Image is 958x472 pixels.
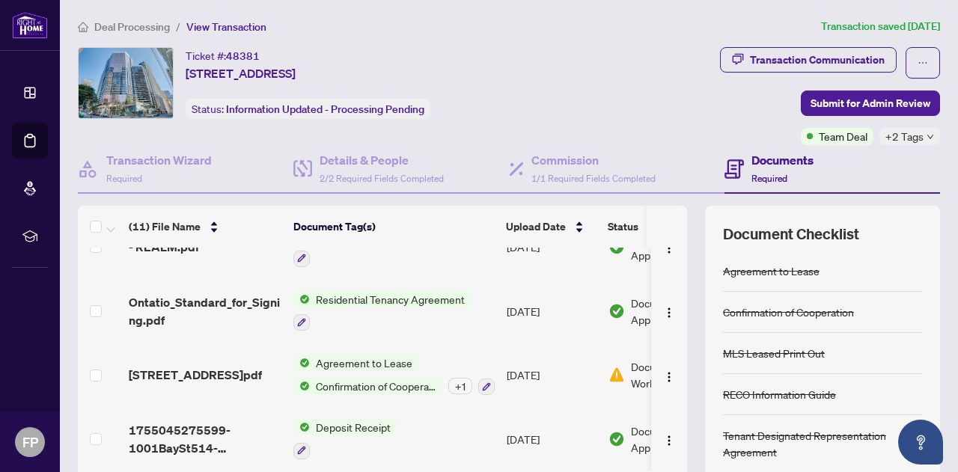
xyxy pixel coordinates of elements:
span: Agreement to Lease [310,355,418,371]
img: Document Status [608,367,625,383]
img: Status Icon [293,291,310,307]
span: 1/1 Required Fields Completed [531,173,656,184]
span: Information Updated - Processing Pending [226,102,424,116]
td: [DATE] [501,279,602,343]
span: down [927,133,934,141]
span: Document Approved [631,295,724,328]
img: Logo [663,435,675,447]
span: Required [106,173,142,184]
button: Status IconResidential Tenancy Agreement [293,291,471,331]
article: Transaction saved [DATE] [821,18,940,35]
button: Status IconDeposit Receipt [293,419,397,459]
span: Upload Date [506,218,566,235]
h4: Details & People [320,151,444,169]
span: Document Approved [631,423,724,456]
td: [DATE] [501,343,602,407]
span: Deposit Receipt [310,419,397,435]
span: Submit for Admin Review [811,91,930,115]
li: / [176,18,180,35]
th: (11) File Name [123,206,287,248]
span: Ontatio_Standard_for_Signing.pdf [129,293,281,329]
img: Logo [663,371,675,383]
th: Document Tag(s) [287,206,500,248]
span: View Transaction [186,20,266,34]
span: [STREET_ADDRESS]pdf [129,366,262,384]
img: Document Status [608,303,625,319]
div: Agreement to Lease [723,263,820,279]
td: [DATE] [501,407,602,471]
th: Upload Date [500,206,602,248]
img: Logo [663,242,675,254]
button: Logo [657,363,681,387]
span: (11) File Name [129,218,201,235]
span: 48381 [226,49,260,63]
button: Open asap [898,420,943,465]
h4: Commission [531,151,656,169]
span: Residential Tenancy Agreement [310,291,471,307]
img: Logo [663,307,675,319]
span: Required [751,173,787,184]
img: Status Icon [293,378,310,394]
div: Confirmation of Cooperation [723,304,854,320]
span: Team Deal [819,128,867,144]
span: 1755045275599-1001BaySt514-CopyofReceipt.pdf [129,421,281,457]
th: Status [602,206,729,248]
h4: Transaction Wizard [106,151,212,169]
span: home [78,22,88,32]
img: Status Icon [293,419,310,435]
button: Logo [657,299,681,323]
span: Document Checklist [723,224,859,245]
div: + 1 [448,378,472,394]
div: Tenant Designated Representation Agreement [723,427,922,460]
img: logo [12,11,48,39]
h4: Documents [751,151,814,169]
button: Status IconAgreement to LeaseStatus IconConfirmation of Cooperation+1 [293,355,495,395]
div: Transaction Communication [750,48,885,72]
span: Deal Processing [94,20,170,34]
img: Status Icon [293,355,310,371]
span: FP [22,432,38,453]
span: ellipsis [918,58,928,68]
span: [STREET_ADDRESS] [186,64,296,82]
div: MLS Leased Print Out [723,345,825,361]
img: IMG-C12327664_1.jpg [79,48,173,118]
img: Document Status [608,431,625,447]
span: Document Needs Work [631,358,724,391]
button: Submit for Admin Review [801,91,940,116]
span: +2 Tags [885,128,924,145]
button: Transaction Communication [720,47,897,73]
span: Confirmation of Cooperation [310,378,442,394]
button: Logo [657,427,681,451]
div: Ticket #: [186,47,260,64]
div: RECO Information Guide [723,386,836,402]
div: Status: [186,99,430,119]
span: Status [608,218,638,235]
span: 2/2 Required Fields Completed [320,173,444,184]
